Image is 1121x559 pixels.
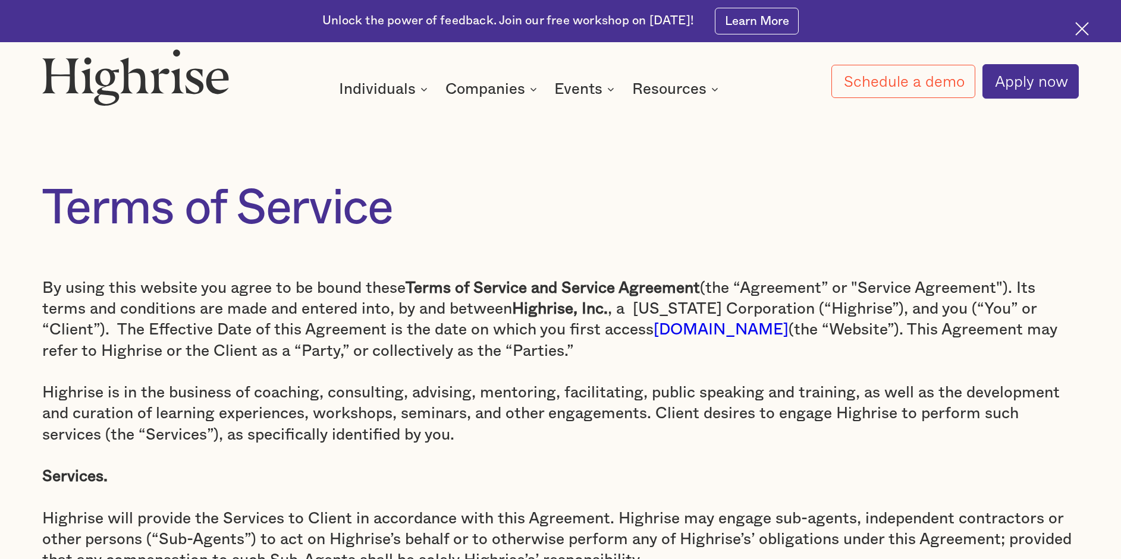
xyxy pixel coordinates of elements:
[339,82,431,96] div: Individuals
[406,280,700,296] strong: Terms of Service and Service Agreement
[339,82,416,96] div: Individuals
[632,82,722,96] div: Resources
[554,82,618,96] div: Events
[322,12,694,29] div: Unlock the power of feedback. Join our free workshop on [DATE]!
[42,469,108,484] strong: Services.
[42,278,1079,362] p: By using this website you agree to be bound these (the “Agreement” or "Service Agreement"). Its t...
[715,8,799,34] a: Learn More
[831,65,975,99] a: Schedule a demo
[42,182,1079,236] h1: Terms of Service
[654,322,789,337] a: [DOMAIN_NAME]
[1075,22,1089,36] img: Cross icon
[512,301,608,317] strong: Highrise, Inc.
[42,49,230,105] img: Highrise logo
[982,64,1079,98] a: Apply now
[445,82,525,96] div: Companies
[632,82,706,96] div: Resources
[42,383,1079,446] p: Highrise is in the business of coaching, consulting, advising, mentoring, facilitating, public sp...
[554,82,602,96] div: Events
[445,82,541,96] div: Companies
